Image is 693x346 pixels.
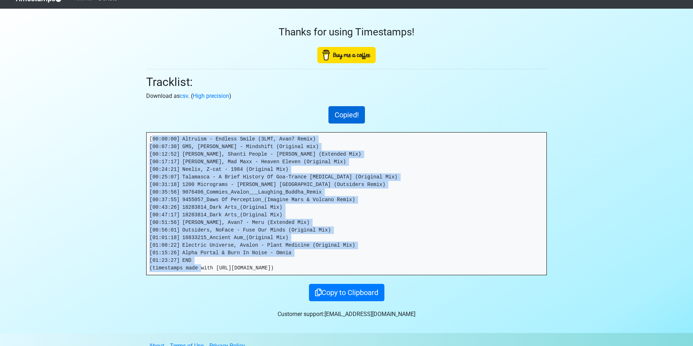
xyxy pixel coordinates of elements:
button: Copied! [328,106,365,124]
p: Download as . ( ) [146,92,547,100]
button: Copy to Clipboard [309,284,384,301]
h2: Tracklist: [146,75,547,89]
iframe: Drift Widget Chat Controller [657,310,684,337]
pre: [00:00:00] Altruism - Endless Smile (3LMT, Avan7 Remix) [00:07:30] GMS, [PERSON_NAME] - Mindshift... [147,133,546,275]
h3: Thanks for using Timestamps! [146,26,547,38]
img: Buy Me A Coffee [317,47,376,63]
a: csv [180,92,188,99]
a: High precision [193,92,229,99]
